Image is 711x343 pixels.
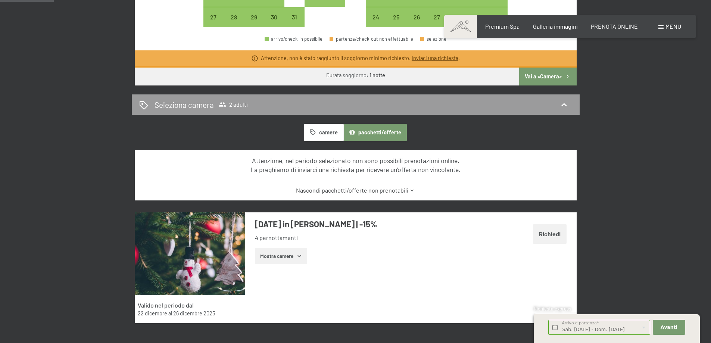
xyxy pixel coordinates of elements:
div: arrivo/check-in possibile [427,7,447,27]
span: Avanti [661,324,677,331]
div: Fri Nov 28 2025 [447,7,467,27]
time: 22/12/2025 [138,310,167,317]
span: 2 adulti [219,101,248,108]
div: arrivo/check-in possibile [467,7,487,27]
a: Galleria immagini [533,23,578,30]
div: 28 [224,14,243,33]
div: Thu Oct 30 2025 [264,7,284,27]
h3: [DATE] in [PERSON_NAME] | -15% [255,218,477,230]
div: 29 [244,14,263,33]
div: 30 [488,14,507,33]
div: arrivo/check-in possibile [224,7,244,27]
div: al [138,310,241,317]
div: 27 [204,14,223,33]
button: Vai a «Camera» [519,68,576,85]
div: arrivo/check-in possibile [447,7,467,27]
a: Premium Spa [485,23,520,30]
div: arrivo/check-in possibile [203,7,224,27]
div: arrivo/check-in possibile [244,7,264,27]
a: Inviaci una richiesta [412,55,458,61]
div: Mon Nov 24 2025 [366,7,386,27]
div: arrivo/check-in possibile [284,7,305,27]
time: 26/12/2025 [173,310,215,317]
div: 26 [407,14,426,33]
div: Sun Nov 30 2025 [487,7,508,27]
div: selezione [420,37,446,41]
div: Tue Oct 28 2025 [224,7,244,27]
div: 27 [427,14,446,33]
div: Mon Oct 27 2025 [203,7,224,27]
div: arrivo/check-in possibile [487,7,508,27]
a: Nascondi pacchetti/offerte non prenotabili [148,186,563,194]
div: Attenzione, nel periodo selezionato non sono possibili prenotazioni online. La preghiamo di invia... [148,156,563,174]
div: 24 [367,14,385,33]
a: PRENOTA ONLINE [591,23,638,30]
button: Avanti [653,320,685,335]
div: arrivo/check-in possibile [406,7,427,27]
li: 4 pernottamenti [255,234,477,242]
button: camere [304,124,343,141]
div: 31 [285,14,304,33]
button: pacchetti/offerte [343,124,407,141]
div: arrivo/check-in possibile [265,37,322,41]
div: Thu Nov 27 2025 [427,7,447,27]
div: 30 [265,14,284,33]
div: Tue Nov 25 2025 [386,7,406,27]
div: Wed Oct 29 2025 [244,7,264,27]
strong: Valido nel periodo dal [138,302,194,309]
button: Mostra camere [255,248,307,264]
div: Fri Oct 31 2025 [284,7,305,27]
div: partenza/check-out non effettuabile [330,37,413,41]
div: 29 [468,14,487,33]
div: 25 [387,14,406,33]
div: Sat Nov 29 2025 [467,7,487,27]
div: arrivo/check-in possibile [264,7,284,27]
button: Richiedi [533,224,567,243]
div: Attenzione, non è stato raggiunto il soggiorno minimo richiesto. . [261,54,460,62]
div: 28 [448,14,466,33]
div: arrivo/check-in possibile [366,7,386,27]
h2: Seleziona camera [155,99,214,110]
b: 1 notte [369,72,385,78]
div: arrivo/check-in possibile [386,7,406,27]
img: mss_renderimg.php [135,212,245,295]
div: Durata soggiorno: [326,72,385,79]
span: Menu [665,23,681,30]
span: Richiesta express [534,306,571,312]
div: Wed Nov 26 2025 [406,7,427,27]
